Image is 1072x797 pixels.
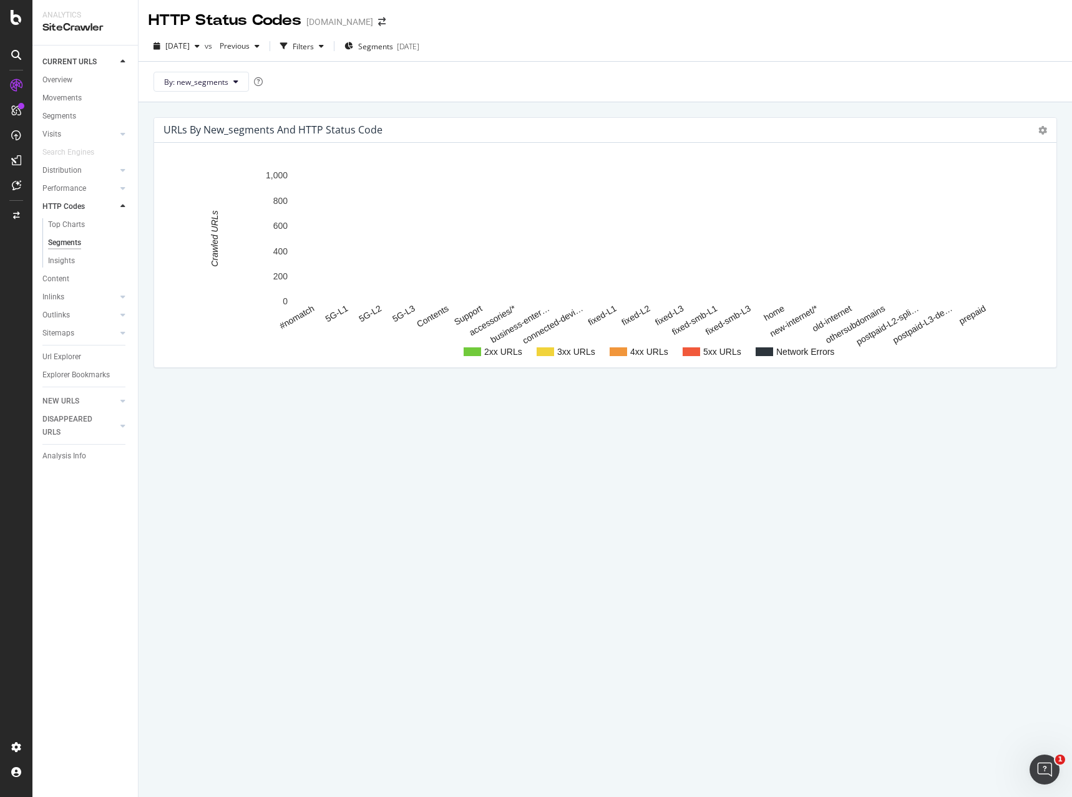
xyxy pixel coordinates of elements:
[1030,755,1060,785] iframe: Intercom live chat
[210,211,220,267] text: Crawled URLs
[467,303,518,338] text: accessories/*
[48,254,75,268] div: Insights
[48,236,81,249] div: Segments
[42,291,117,304] a: Inlinks
[630,347,668,357] text: 4xx URLs
[42,128,61,141] div: Visits
[42,350,129,364] a: Url Explorer
[42,56,97,69] div: CURRENT URLS
[587,303,618,327] text: fixed-L1
[48,218,129,231] a: Top Charts
[42,327,117,340] a: Sitemaps
[339,36,424,56] button: Segments[DATE]
[42,350,81,364] div: Url Explorer
[1038,126,1047,135] i: Options
[48,236,129,249] a: Segments
[42,182,117,195] a: Performance
[704,303,753,337] text: fixed-smb-L3
[42,182,86,195] div: Performance
[620,303,651,327] text: fixed-L2
[273,246,288,256] text: 400
[415,303,451,329] text: Contents
[42,110,129,123] a: Segments
[1055,755,1065,765] span: 1
[164,163,1046,357] svg: A chart.
[165,41,190,51] span: 2025 Aug. 8th
[42,74,129,87] a: Overview
[653,303,685,327] text: fixed-L3
[42,146,94,159] div: Search Engines
[293,41,314,52] div: Filters
[48,218,85,231] div: Top Charts
[149,36,205,56] button: [DATE]
[670,303,719,337] text: fixed-smb-L1
[42,21,128,35] div: SiteCrawler
[42,309,117,322] a: Outlinks
[273,271,288,281] text: 200
[323,303,349,324] text: 5G-L1
[205,41,215,51] span: vs
[283,297,288,307] text: 0
[153,72,249,92] button: By: new_segments
[42,110,76,123] div: Segments
[42,450,86,463] div: Analysis Info
[42,164,82,177] div: Distribution
[703,347,741,357] text: 5xx URLs
[164,77,228,87] span: By: new_segments
[42,92,82,105] div: Movements
[273,196,288,206] text: 800
[42,369,129,382] a: Explorer Bookmarks
[42,273,69,286] div: Content
[278,303,316,331] text: #nomatch
[957,303,987,326] text: prepaid
[42,128,117,141] a: Visits
[42,92,129,105] a: Movements
[42,10,128,21] div: Analytics
[557,347,595,357] text: 3xx URLs
[163,122,383,138] h4: URLs by new_segments and HTTP Status Code
[215,41,250,51] span: Previous
[768,303,820,339] text: new-internet/*
[484,347,522,357] text: 2xx URLs
[391,303,417,324] text: 5G-L3
[397,41,419,52] div: [DATE]
[42,56,117,69] a: CURRENT URLS
[762,303,786,322] text: home
[42,200,85,213] div: HTTP Codes
[378,17,386,26] div: arrow-right-arrow-left
[42,146,107,159] a: Search Engines
[42,395,79,408] div: NEW URLS
[776,347,834,357] text: Network Errors
[42,164,117,177] a: Distribution
[306,16,373,28] div: [DOMAIN_NAME]
[42,369,110,382] div: Explorer Bookmarks
[42,327,74,340] div: Sitemaps
[215,36,265,56] button: Previous
[48,254,129,268] a: Insights
[42,413,117,439] a: DISAPPEARED URLS
[42,450,129,463] a: Analysis Info
[42,74,72,87] div: Overview
[42,395,117,408] a: NEW URLS
[358,41,393,52] span: Segments
[273,221,288,231] text: 600
[452,303,484,327] text: Support
[42,200,117,213] a: HTTP Codes
[42,273,129,286] a: Content
[266,171,288,181] text: 1,000
[42,309,70,322] div: Outlinks
[275,36,329,56] button: Filters
[357,303,383,324] text: 5G-L2
[42,413,105,439] div: DISAPPEARED URLS
[149,10,301,31] div: HTTP Status Codes
[824,303,887,345] text: othersubdomains
[811,303,854,334] text: old-internet
[42,291,64,304] div: Inlinks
